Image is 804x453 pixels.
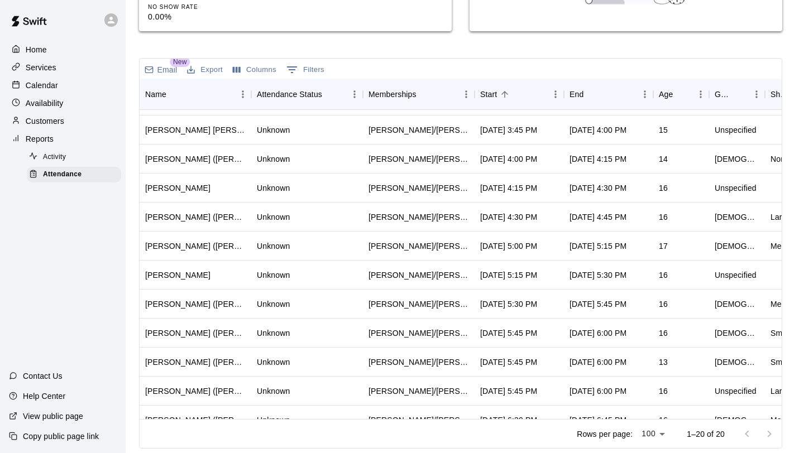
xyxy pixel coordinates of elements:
div: Unknown [257,298,290,310]
div: Memberships [363,79,475,110]
div: Sep 10, 2025, 5:45 PM [480,327,537,339]
a: Calendar [9,77,117,94]
div: 16 [659,415,668,426]
div: Sep 10, 2025, 6:00 PM [569,385,626,397]
div: Start [480,79,497,110]
div: Small [770,327,791,339]
button: Sort [166,86,182,102]
div: Unspecified [715,124,757,136]
div: Start [475,79,564,110]
div: Sep 10, 2025, 4:30 PM [569,182,626,194]
p: Help Center [23,391,65,402]
div: Home [9,41,117,58]
a: Reports [9,131,117,147]
div: 16 [659,298,668,310]
button: Sort [673,86,688,102]
div: None [770,153,789,165]
div: End [564,79,653,110]
div: Tom/Mike - Hybrid Membership [368,182,469,194]
div: Age [659,79,673,110]
button: Menu [458,86,475,103]
span: Activity [43,152,66,163]
button: Menu [234,86,251,103]
div: Shirt Size [770,79,788,110]
p: Calendar [26,80,58,91]
div: Sep 10, 2025, 4:15 PM [480,182,537,194]
div: Medium [770,298,799,310]
div: 16 [659,211,668,223]
button: Sort [322,86,338,102]
div: Gender [715,79,733,110]
div: Sep 10, 2025, 5:15 PM [569,240,626,252]
div: Memberships [368,79,417,110]
div: Attendance Status [257,79,322,110]
a: Customers [9,113,117,129]
div: 16 [659,327,668,339]
span: New [170,57,190,67]
button: Sort [583,86,599,102]
button: Select columns [230,61,279,79]
div: Male [715,298,759,310]
div: Male [715,415,759,426]
div: Unknown [257,124,290,136]
div: Sep 10, 2025, 5:45 PM [480,385,537,397]
div: 14 [659,153,668,165]
div: Male [715,153,759,165]
div: Vincent Sorsaia [145,182,210,194]
div: Nick Franconere (John Franconere) [145,240,246,252]
div: Anthony Huaranga (Kim Huaranga) [145,211,246,223]
div: Sep 10, 2025, 4:45 PM [569,211,626,223]
button: Email [142,62,180,78]
div: Name [145,79,166,110]
p: 0.00% [148,11,260,23]
div: Unspecified [715,182,757,194]
div: Tom/Mike - 6 Month Membership - 2x per week [368,269,469,281]
div: Sep 10, 2025, 5:30 PM [569,269,626,281]
p: Reports [26,133,54,144]
div: 16 [659,269,668,281]
p: 1–20 of 20 [687,428,725,440]
p: NO SHOW RATE [148,3,260,11]
button: Menu [692,86,709,103]
div: Unknown [257,269,290,281]
div: Sep 10, 2025, 5:45 PM [569,298,626,310]
div: Sep 10, 2025, 4:30 PM [480,211,537,223]
div: Unknown [257,385,290,397]
div: Male [715,240,759,252]
button: Menu [748,86,765,103]
div: 16 [659,385,668,397]
a: Services [9,59,117,76]
div: Eli Miller (Lowell Miller) [145,153,246,165]
p: View public page [23,411,83,422]
button: Sort [497,86,513,102]
div: Male [715,211,759,223]
div: Sep 10, 2025, 3:45 PM [480,124,537,136]
div: nick erminio [145,269,210,281]
div: Sep 10, 2025, 5:30 PM [480,298,537,310]
div: Sep 10, 2025, 5:15 PM [480,269,537,281]
div: Unknown [257,182,290,194]
a: Availability [9,95,117,112]
p: Home [26,44,47,55]
div: Tom/Mike - 6 Month Membership - 2x per week [368,240,469,252]
div: 13 [659,356,668,368]
div: Todd/Brad - 6 Month Membership - 2x per week, Tom/Mike - 6 Month Membership - 2x per week [368,385,469,397]
div: Sep 10, 2025, 4:15 PM [569,153,626,165]
div: Sep 10, 2025, 5:00 PM [480,240,537,252]
div: Sep 10, 2025, 5:45 PM [480,356,537,368]
div: Parker Lee (Parker Lee) [145,327,246,339]
div: Sep 10, 2025, 6:00 PM [569,356,626,368]
div: Max Koller (Keith Koller) [145,415,246,426]
div: Todd/Brad - Monthly 1x per Week [368,356,469,368]
span: Attendance [43,169,82,180]
div: Daniel Lipsky (Sean Lipsky) [145,298,246,310]
div: Activity [27,150,121,165]
div: Large [770,211,791,223]
div: Name [140,79,251,110]
div: Male [715,327,759,339]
